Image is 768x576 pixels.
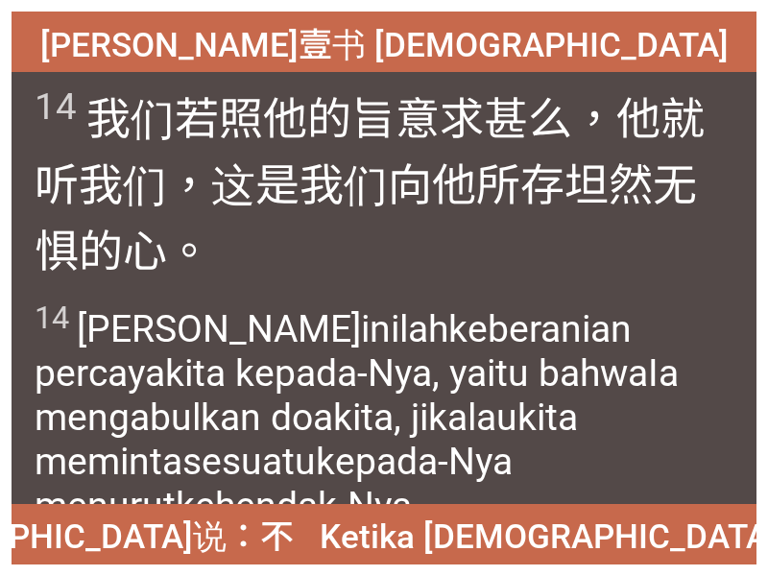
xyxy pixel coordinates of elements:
[35,84,77,128] sup: 14
[35,396,578,528] wg191: kita
[35,396,578,528] wg2257: , jikalau
[40,17,729,68] span: [PERSON_NAME]壹书 [DEMOGRAPHIC_DATA]
[412,484,421,528] wg846: .
[35,307,679,528] wg2532: inilah
[35,396,578,528] wg1437: kita meminta
[35,84,733,279] span: 我们若
[35,440,513,528] wg5100: kepada-Nya menurut
[35,159,697,277] wg191: 我们
[35,307,679,528] wg1510: keberanian percaya
[35,159,697,277] wg2257: ，这
[176,484,421,528] wg2596: kehendak-Nya
[35,300,733,528] span: [PERSON_NAME]
[35,159,697,277] wg3778: 是
[35,440,513,528] wg154: sesuatu
[35,93,705,277] wg5100: ，他就听
[35,159,697,277] wg2076: 我们向
[35,93,705,277] wg846: 旨意
[35,93,705,277] wg2307: 求
[35,93,705,277] wg1437: 照
[35,351,679,528] wg846: , yaitu bahwa
[35,351,679,528] wg3954: kita kepada-Nya
[35,351,679,528] wg3754: Ia mengabulkan doa
[35,93,705,277] wg2596: 他的
[167,226,211,277] wg3954: 。
[35,93,705,277] wg154: 甚么
[35,300,69,336] sup: 14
